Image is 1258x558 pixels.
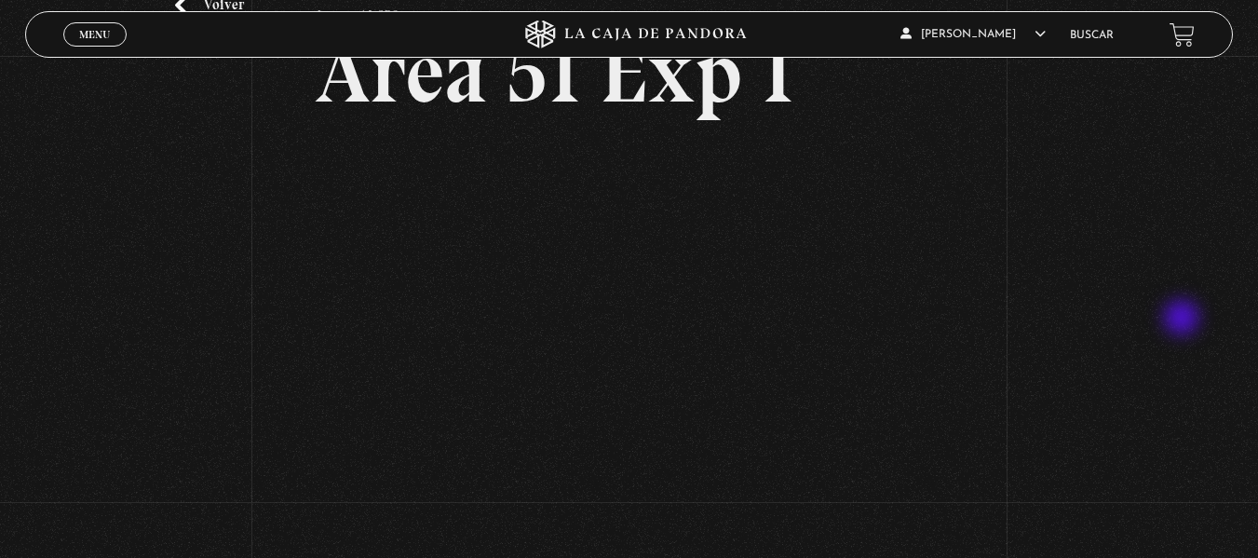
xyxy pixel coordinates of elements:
h2: Área 51 Exp 1 [315,30,942,116]
span: Menu [79,29,110,40]
a: View your shopping cart [1170,21,1195,47]
iframe: Dailymotion video player – PROGRAMA - AREA 51 - 14 DE AGOSTO [315,143,942,497]
span: [PERSON_NAME] [900,29,1046,40]
span: Cerrar [73,45,116,58]
a: Buscar [1070,30,1114,41]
